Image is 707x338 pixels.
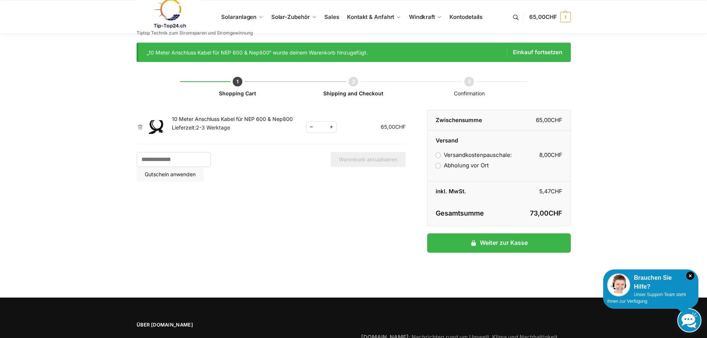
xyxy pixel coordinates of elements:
[536,117,562,124] bdi: 65,00
[454,90,485,96] span: Confirmation
[560,12,571,22] span: 1
[446,0,485,34] a: Kontodetails
[321,0,342,34] a: Sales
[317,122,326,132] input: Produktmenge
[449,13,482,20] span: Kontodetails
[172,116,293,122] a: 10 Meter Anschluss Kabel für NEP 600 & Nep800
[529,6,570,28] a: 65,00CHF 1
[686,272,694,280] i: Schließen
[551,188,562,195] span: CHF
[344,0,404,34] a: Kontakt & Anfahrt
[529,13,557,20] span: 65,00
[607,292,686,304] span: Unser Support-Team steht Ihnen zur Verfügung
[409,13,435,20] span: Windkraft
[196,124,230,131] span: 2-3 Werktage
[551,117,562,124] span: CHF
[549,209,562,217] span: CHF
[347,13,394,20] span: Kontakt & Anfahrt
[507,48,562,57] a: Einkauf fortsetzen
[428,181,499,201] th: inkl. MwSt.
[428,110,499,131] th: Zwischensumme
[137,124,144,129] a: 10 Meter Anschluss Kabel für NEP 600 & Nep800 aus dem Warenkorb entfernen
[530,209,562,217] bdi: 73,00
[148,120,166,134] img: Warenkorb 1
[395,124,406,130] span: CHF
[172,124,230,131] span: Lieferzeit:
[607,273,694,291] div: Brauchen Sie Hilfe?
[331,152,406,167] button: Warenkorb aktualisieren
[381,124,406,130] bdi: 65,00
[607,273,630,296] img: Customer service
[137,321,346,329] span: Über [DOMAIN_NAME]
[428,201,499,226] th: Gesamtsumme
[551,151,562,158] span: CHF
[137,31,253,35] p: Tiptop Technik zum Stromsparen und Stromgewinnung
[147,48,562,57] div: „10 Meter Anschluss Kabel für NEP 600 & Nep800“ wurde deinem Warenkorb hinzugefügt.
[539,188,562,195] bdi: 5,47
[436,151,511,158] label: Versandkostenpauschale:
[427,233,570,253] a: Weiter zur Kasse
[539,151,562,158] bdi: 8,00
[271,13,310,20] span: Solar-Zubehör
[137,167,204,182] button: Gutschein anwenden
[324,13,339,20] span: Sales
[546,13,557,20] span: CHF
[268,0,320,34] a: Solar-Zubehör
[428,131,570,145] th: Versand
[307,122,316,132] span: Reduce quantity
[436,162,488,169] label: Abholung vor Ort
[327,122,336,132] span: Increase quantity
[323,90,383,96] a: Shipping and Checkout
[219,90,256,96] a: Shopping Cart
[406,0,445,34] a: Windkraft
